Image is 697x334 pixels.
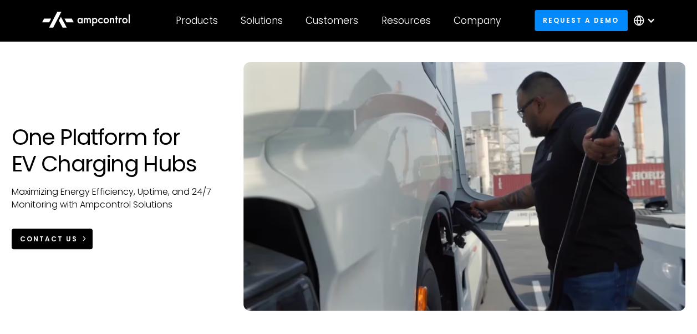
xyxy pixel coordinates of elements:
div: Solutions [241,14,283,27]
a: CONTACT US [12,229,93,249]
p: Maximizing Energy Efficiency, Uptime, and 24/7 Monitoring with Ampcontrol Solutions [12,186,222,211]
h1: One Platform for EV Charging Hubs [12,124,222,177]
div: CONTACT US [20,234,78,244]
div: Resources [381,14,430,27]
div: Customers [306,14,358,27]
div: Products [176,14,218,27]
a: Request a demo [535,10,628,31]
div: Company [454,14,501,27]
